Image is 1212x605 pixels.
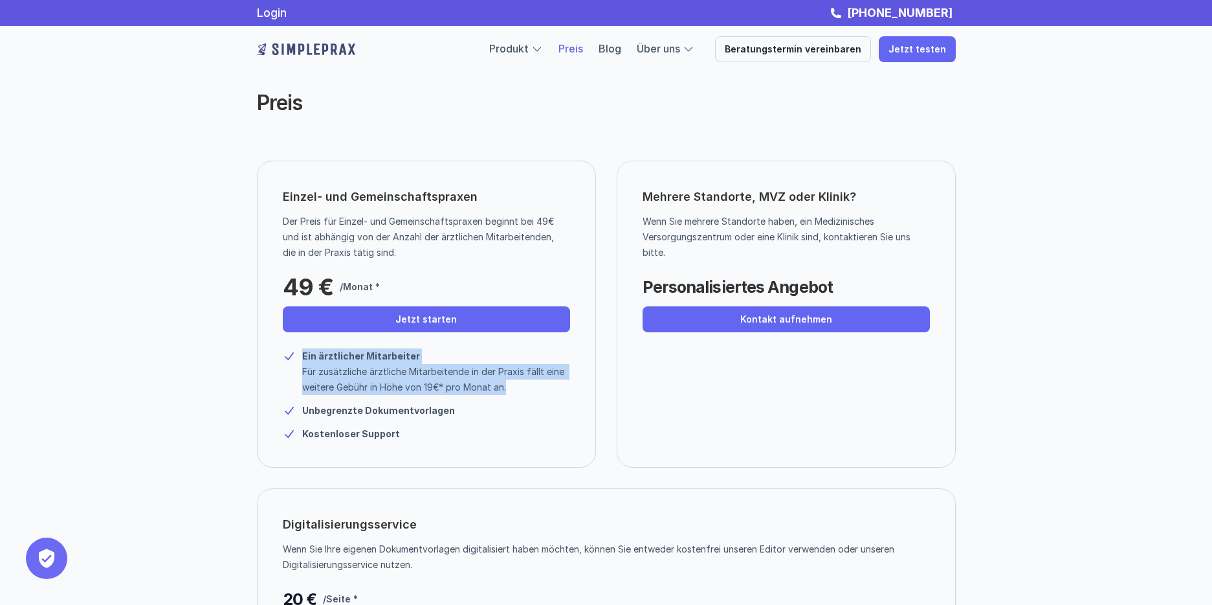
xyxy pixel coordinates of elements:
a: Beratungstermin vereinbaren [715,36,871,62]
strong: Ein ärztlicher Mitarbeiter [302,350,420,361]
strong: Kostenloser Support [302,428,400,439]
p: Jetzt starten [395,314,457,325]
p: 49 € [283,274,333,300]
strong: [PHONE_NUMBER] [847,6,953,19]
h2: Preis [257,91,742,115]
a: Preis [558,42,583,55]
p: Wenn Sie Ihre eigenen Dokumentvorlagen digitalisiert haben möchten, können Sie entweder kostenfre... [283,542,920,573]
a: Blog [599,42,621,55]
a: [PHONE_NUMBER] [844,6,956,19]
a: Produkt [489,42,529,55]
strong: Unbegrenzte Dokumentvorlagen [302,405,455,416]
p: /Monat * [340,279,380,295]
a: Jetzt testen [879,36,956,62]
p: Jetzt testen [888,44,946,55]
p: Mehrere Standorte, MVZ oder Klinik? [643,187,930,207]
p: Beratungstermin vereinbaren [725,44,861,55]
p: Wenn Sie mehrere Standorte haben, ein Medizinisches Versorgungszentrum oder eine Klinik sind, kon... [643,214,920,260]
a: Jetzt starten [283,306,570,332]
a: Kontakt aufnehmen [643,306,930,332]
p: Digitalisierungsservice [283,514,417,535]
a: Login [257,6,287,19]
p: Für zusätzliche ärztliche Mitarbeitende in der Praxis fällt eine weitere Gebühr in Höhe von 19€* ... [302,364,570,395]
p: Personalisiertes Angebot [643,274,833,300]
p: Der Preis für Einzel- und Gemeinschaftspraxen beginnt bei 49€ und ist abhängig von der Anzahl der... [283,214,560,260]
p: Kontakt aufnehmen [740,314,832,325]
p: Einzel- und Gemeinschaftspraxen [283,187,478,207]
a: Über uns [637,42,680,55]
